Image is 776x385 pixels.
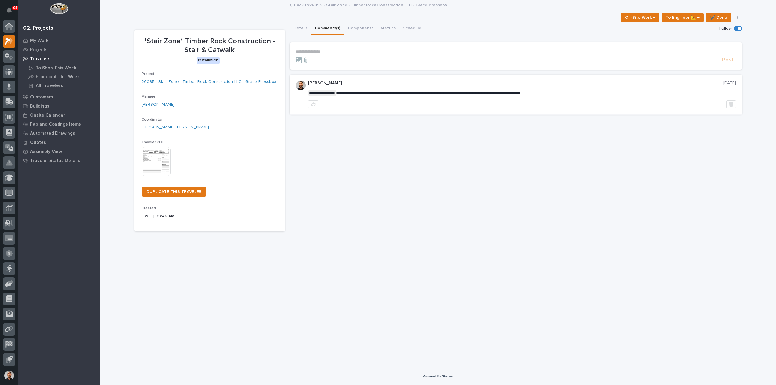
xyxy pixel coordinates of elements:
[142,187,206,197] a: DUPLICATE THIS TRAVELER
[30,95,53,100] p: Customers
[290,22,311,35] button: Details
[36,83,63,88] p: All Travelers
[142,118,162,121] span: Coordinator
[30,122,81,127] p: Fab and Coatings Items
[710,14,727,21] span: ✔️ Done
[23,64,100,72] a: To Shop This Week
[30,131,75,136] p: Automated Drawings
[30,149,62,154] p: Assembly View
[30,113,65,118] p: Onsite Calendar
[344,22,377,35] button: Components
[197,57,220,64] div: Installation
[308,81,723,86] p: [PERSON_NAME]
[142,79,276,85] a: 26095 - Stair Zone - Timber Rock Construction LLC - Grace Pressbox
[30,56,51,62] p: Travelers
[142,101,175,108] a: [PERSON_NAME]
[142,124,209,131] a: [PERSON_NAME] [PERSON_NAME]
[23,72,100,81] a: Produced This Week
[36,74,80,80] p: Produced This Week
[377,22,399,35] button: Metrics
[30,140,46,145] p: Quotes
[723,81,736,86] p: [DATE]
[706,13,731,22] button: ✔️ Done
[399,22,425,35] button: Schedule
[18,129,100,138] a: Automated Drawings
[30,38,48,44] p: My Work
[296,81,306,90] img: AGNmyxaji213nCK4JzPdPN3H3CMBhXDSA2tJ_sy3UIa5=s96-c
[18,45,100,54] a: Projects
[3,369,15,382] button: users-avatar
[30,47,48,53] p: Projects
[8,7,15,17] div: Notifications94
[18,120,100,129] a: Fab and Coatings Items
[666,14,700,21] span: To Engineer 📐 →
[719,26,732,31] p: Follow
[308,100,318,108] button: like this post
[146,190,202,194] span: DUPLICATE THIS TRAVELER
[23,25,53,32] div: 02. Projects
[18,92,100,101] a: Customers
[142,37,278,55] p: *Stair Zone* Timber Rock Construction - Stair & Catwalk
[311,22,344,35] button: Comments (1)
[621,13,659,22] button: On-Site Work →
[720,57,736,64] button: Post
[23,81,100,90] a: All Travelers
[13,6,17,10] p: 94
[142,141,164,144] span: Traveler PDF
[18,138,100,147] a: Quotes
[18,101,100,111] a: Buildings
[142,207,156,210] span: Created
[625,14,655,21] span: On-Site Work →
[142,95,157,98] span: Manager
[36,65,76,71] p: To Shop This Week
[142,213,278,220] p: [DATE] 09:46 am
[3,4,15,16] button: Notifications
[18,147,100,156] a: Assembly View
[726,100,736,108] button: Delete post
[722,57,734,64] span: Post
[18,54,100,63] a: Travelers
[30,158,80,164] p: Traveler Status Details
[30,104,49,109] p: Buildings
[662,13,704,22] button: To Engineer 📐 →
[142,72,154,76] span: Project
[50,3,68,14] img: Workspace Logo
[18,36,100,45] a: My Work
[423,374,453,378] a: Powered By Stacker
[294,1,447,8] a: Back to26095 - Stair Zone - Timber Rock Construction LLC - Grace Pressbox
[18,156,100,165] a: Traveler Status Details
[18,111,100,120] a: Onsite Calendar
